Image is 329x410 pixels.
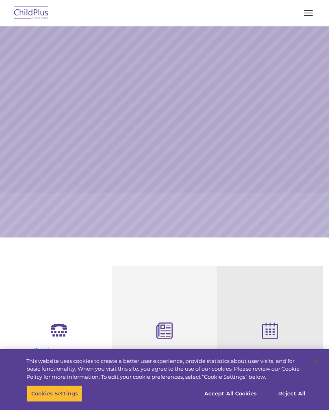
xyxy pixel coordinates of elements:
[266,385,317,402] button: Reject All
[307,353,325,371] button: Close
[223,124,280,139] a: Learn More
[223,348,317,357] h4: Free Regional Meetings
[118,348,211,375] h4: Child Development Assessments in ChildPlus
[26,357,306,381] div: This website uses cookies to create a better user experience, provide statistics about user visit...
[12,4,50,23] img: ChildPlus by Procare Solutions
[12,347,106,365] h4: Reliable Customer Support
[200,385,261,402] button: Accept All Cookies
[27,385,82,402] button: Cookies Settings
